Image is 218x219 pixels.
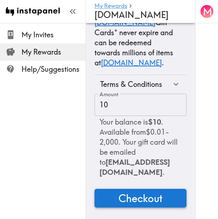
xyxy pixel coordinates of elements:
[100,117,178,177] span: Your balance is . Available from $0.01 - 2,000 . Your gift card will be emailed to .
[148,117,161,126] b: $10
[95,18,186,68] p: Gift Cards* never expire and can be redeemed towards millions of items at .
[95,3,127,10] a: My Rewards
[95,189,186,208] button: Checkout
[101,58,162,67] a: [DOMAIN_NAME]
[100,158,170,177] span: [EMAIL_ADDRESS][DOMAIN_NAME]
[100,90,118,98] label: Amount
[203,5,212,18] span: M
[100,79,171,89] div: Terms & Conditions
[118,191,163,205] span: Checkout
[21,30,86,40] span: My Invites
[200,4,214,19] button: M
[21,47,86,57] span: My Rewards
[95,75,186,94] div: Terms & Conditions
[95,10,181,20] h4: [DOMAIN_NAME]
[21,64,86,74] span: Help/Suggestions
